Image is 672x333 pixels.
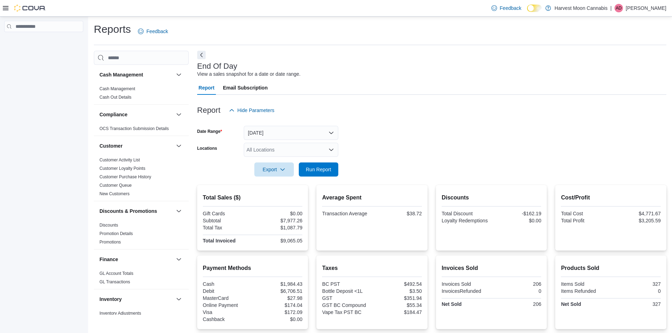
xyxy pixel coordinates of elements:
[322,264,422,272] h2: Taxes
[203,218,251,223] div: Subtotal
[99,279,130,285] span: GL Transactions
[374,288,422,294] div: $3.50
[254,281,302,287] div: $1,984.43
[374,309,422,315] div: $184.47
[493,301,541,307] div: 206
[4,33,83,50] nav: Complex example
[254,288,302,294] div: $6,706.51
[322,302,370,308] div: GST BC Compound
[442,288,490,294] div: InvoicesRefunded
[254,316,302,322] div: $0.00
[259,162,290,177] span: Export
[203,281,251,287] div: Cash
[199,81,214,95] span: Report
[374,295,422,301] div: $351.94
[203,316,251,322] div: Cashback
[197,70,301,78] div: View a sales snapshot for a date or date range.
[203,302,251,308] div: Online Payment
[99,239,121,245] span: Promotions
[244,126,338,140] button: [DATE]
[203,295,251,301] div: MasterCard
[94,269,189,289] div: Finance
[99,231,133,236] a: Promotion Details
[561,288,609,294] div: Items Refunded
[561,211,609,216] div: Total Cost
[94,85,189,104] div: Cash Management
[99,86,135,91] a: Cash Management
[99,311,141,316] a: Inventory Adjustments
[99,296,173,303] button: Inventory
[203,238,236,243] strong: Total Invoiced
[442,218,490,223] div: Loyalty Redemptions
[442,264,541,272] h2: Invoices Sold
[146,28,168,35] span: Feedback
[99,158,140,162] a: Customer Activity List
[500,5,521,12] span: Feedback
[299,162,338,177] button: Run Report
[203,264,303,272] h2: Payment Methods
[197,106,220,115] h3: Report
[99,183,132,188] span: Customer Queue
[203,211,251,216] div: Gift Cards
[322,288,370,294] div: Bottle Deposit <1L
[612,301,661,307] div: 327
[203,309,251,315] div: Visa
[99,208,157,215] h3: Discounts & Promotions
[99,166,145,171] a: Customer Loyalty Points
[175,110,183,119] button: Compliance
[237,107,274,114] span: Hide Parameters
[374,281,422,287] div: $492.54
[203,288,251,294] div: Debit
[99,208,173,215] button: Discounts & Promotions
[493,218,541,223] div: $0.00
[99,279,130,284] a: GL Transactions
[175,70,183,79] button: Cash Management
[99,222,118,228] span: Discounts
[555,4,607,12] p: Harvest Moon Cannabis
[254,295,302,301] div: $27.98
[561,218,609,223] div: Total Profit
[99,271,133,276] a: GL Account Totals
[254,225,302,230] div: $1,087.79
[99,126,169,131] a: OCS Transaction Submission Details
[374,302,422,308] div: $55.34
[561,193,661,202] h2: Cost/Profit
[99,256,173,263] button: Finance
[615,4,623,12] div: Andy Downing
[203,193,303,202] h2: Total Sales ($)
[135,24,171,38] a: Feedback
[612,211,661,216] div: $4,771.67
[94,156,189,201] div: Customer
[197,129,222,134] label: Date Range
[322,309,370,315] div: Vape Tax PST BC
[99,94,132,100] span: Cash Out Details
[99,157,140,163] span: Customer Activity List
[493,281,541,287] div: 206
[175,255,183,264] button: Finance
[99,240,121,245] a: Promotions
[561,301,581,307] strong: Net Sold
[94,22,131,36] h1: Reports
[493,211,541,216] div: -$162.19
[197,51,206,59] button: Next
[612,218,661,223] div: $3,205.59
[99,296,122,303] h3: Inventory
[626,4,666,12] p: [PERSON_NAME]
[254,211,302,216] div: $0.00
[203,225,251,230] div: Total Tax
[561,281,609,287] div: Items Sold
[374,211,422,216] div: $38.72
[306,166,331,173] span: Run Report
[223,81,268,95] span: Email Subscription
[616,4,622,12] span: AD
[322,281,370,287] div: BC PST
[610,4,612,12] p: |
[99,174,151,180] span: Customer Purchase History
[99,111,173,118] button: Compliance
[99,271,133,276] span: GL Account Totals
[493,288,541,294] div: 0
[94,221,189,249] div: Discounts & Promotions
[254,218,302,223] div: $7,977.26
[99,86,135,92] span: Cash Management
